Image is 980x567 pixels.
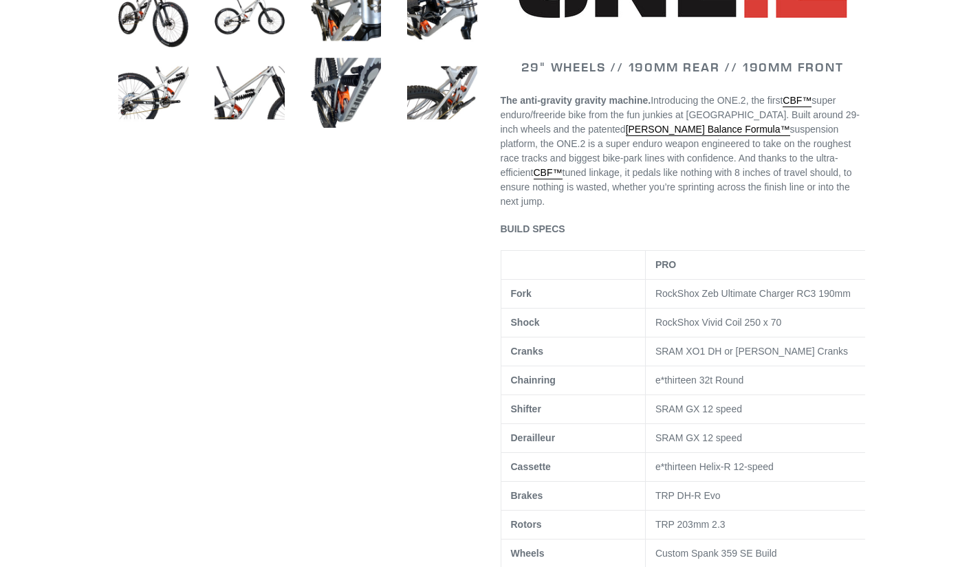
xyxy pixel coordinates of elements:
td: RockShox Zeb Ultimate Charger RC3 190mm [645,279,878,308]
strong: The anti-gravity gravity machine. [501,95,651,106]
img: Load image into Gallery viewer, ONE.2 Super Enduro - Complete Bike [212,55,287,131]
a: CBF™ [534,167,563,179]
b: Cranks [511,346,543,357]
b: Shifter [511,403,541,414]
span: SRAM GX 12 speed [655,432,742,443]
span: SRAM XO1 DH or [PERSON_NAME] Cranks [655,346,848,357]
img: Load image into Gallery viewer, ONE.2 Super Enduro - Complete Bike [308,55,384,131]
span: super enduro/freeride bike from the fun junkies at [GEOGRAPHIC_DATA]. Built around 29-inch wheels... [501,95,860,135]
img: Load image into Gallery viewer, ONE.2 Super Enduro - Complete Bike [116,55,191,131]
b: Shock [511,317,540,328]
b: Cassette [511,461,551,472]
b: Rotors [511,519,542,530]
b: Wheels [511,548,545,559]
span: Introducing the ONE.2, the first [651,95,783,106]
b: Fork [511,288,532,299]
b: Chainring [511,375,556,386]
span: 29" WHEELS // 190MM REAR // 190MM FRONT [521,59,843,75]
td: TRP DH-R Evo [645,481,878,510]
b: Derailleur [511,432,556,443]
td: SRAM GX 12 speed [645,394,878,423]
a: CBF™ [783,95,812,107]
span: suspension platform, the ONE.2 is a super enduro weapon engineered to take on the roughest race t... [501,124,851,178]
span: tuned linkage, it pedals like nothing with 8 inches of travel should, to ensure nothing is wasted... [501,167,852,207]
a: [PERSON_NAME] Balance Formula™ [626,124,790,136]
span: BUILD SPECS [501,223,565,234]
span: e*thirteen 32t Round [655,375,743,386]
span: TRP 203mm 2.3 [655,519,726,530]
strong: PRO [655,259,676,270]
span: e*thirteen Helix-R 12-speed [655,461,774,472]
b: Brakes [511,490,543,501]
img: Load image into Gallery viewer, ONE.2 Super Enduro - Complete Bike [404,55,480,131]
p: RockShox Vivid Coil 250 x 70 [655,315,869,330]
